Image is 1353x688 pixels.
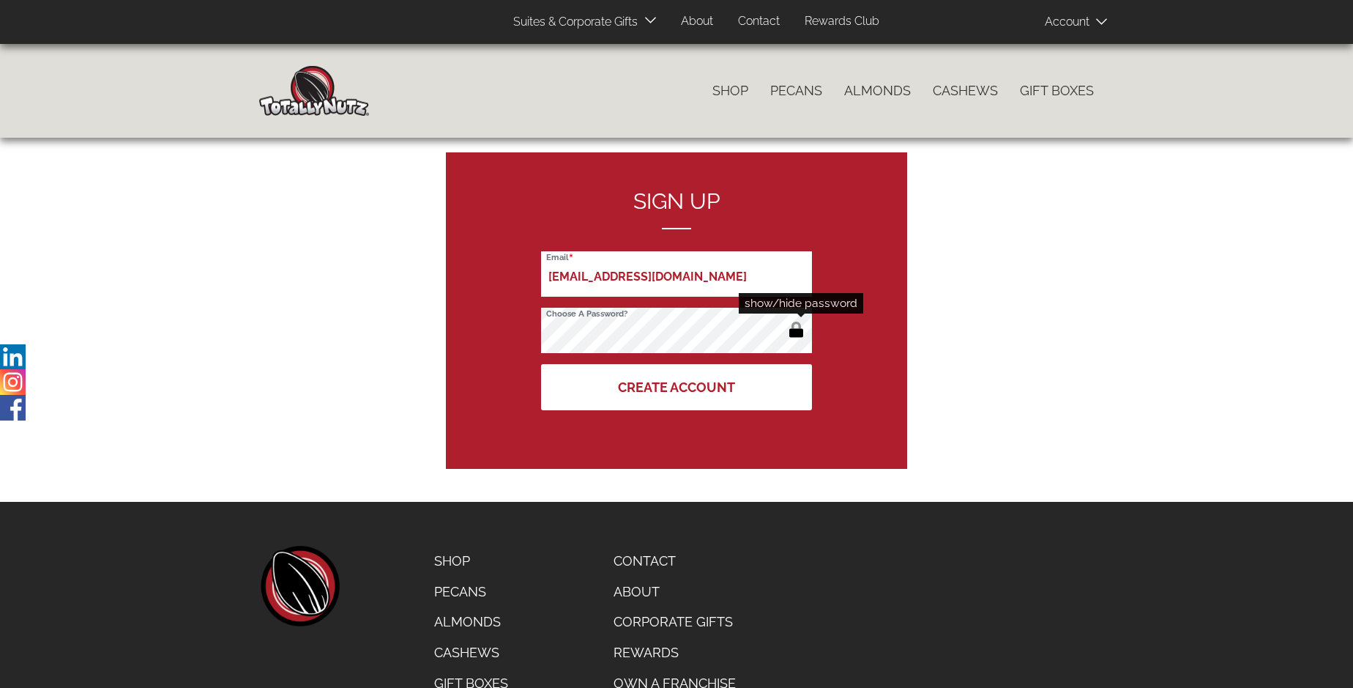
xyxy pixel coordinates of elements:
[259,546,340,626] a: home
[603,546,747,577] a: Contact
[423,607,519,637] a: Almonds
[541,251,812,297] input: Email
[701,75,759,106] a: Shop
[922,75,1009,106] a: Cashews
[423,577,519,607] a: Pecans
[603,637,747,668] a: Rewards
[759,75,833,106] a: Pecans
[670,7,724,36] a: About
[833,75,922,106] a: Almonds
[739,293,863,314] div: show/hide password
[541,364,812,410] button: Create Account
[727,7,791,36] a: Contact
[423,546,519,577] a: Shop
[794,7,890,36] a: Rewards Club
[603,607,747,637] a: Corporate Gifts
[502,8,642,37] a: Suites & Corporate Gifts
[541,189,812,229] h2: Sign up
[1009,75,1105,106] a: Gift Boxes
[259,66,369,116] img: Home
[423,637,519,668] a: Cashews
[603,577,747,607] a: About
